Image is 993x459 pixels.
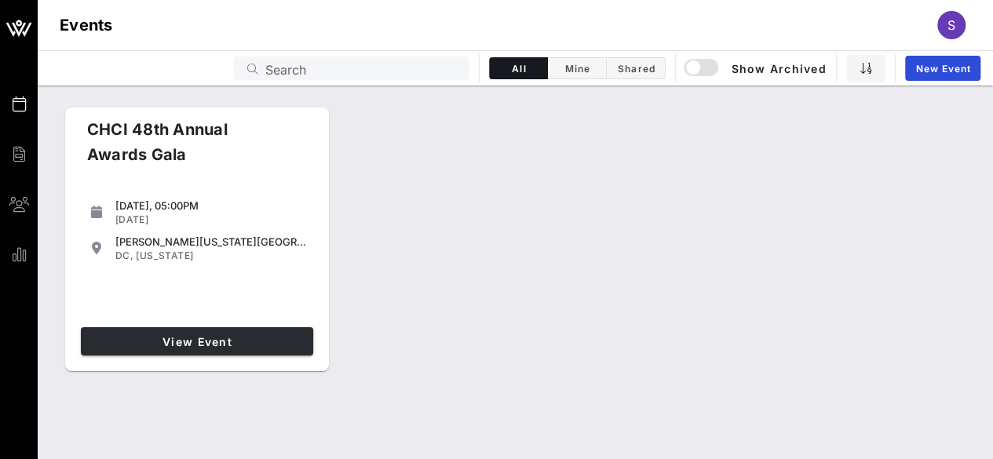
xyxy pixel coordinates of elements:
a: View Event [81,327,313,355]
div: [DATE] [115,213,307,226]
button: Mine [548,57,607,79]
h1: Events [60,13,113,38]
a: New Event [905,56,980,81]
span: New Event [915,63,971,75]
span: Mine [557,63,597,75]
span: All [499,63,538,75]
span: View Event [87,335,307,348]
span: Show Archived [686,59,826,78]
span: Shared [616,63,655,75]
button: All [489,57,548,79]
div: [PERSON_NAME][US_STATE][GEOGRAPHIC_DATA] [115,235,307,248]
div: S [937,11,966,39]
button: Shared [607,57,666,79]
div: CHCI 48th Annual Awards Gala [75,117,296,180]
span: S [947,17,955,33]
button: Show Archived [685,54,827,82]
span: [US_STATE] [136,250,193,261]
span: DC, [115,250,133,261]
div: [DATE], 05:00PM [115,199,307,212]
